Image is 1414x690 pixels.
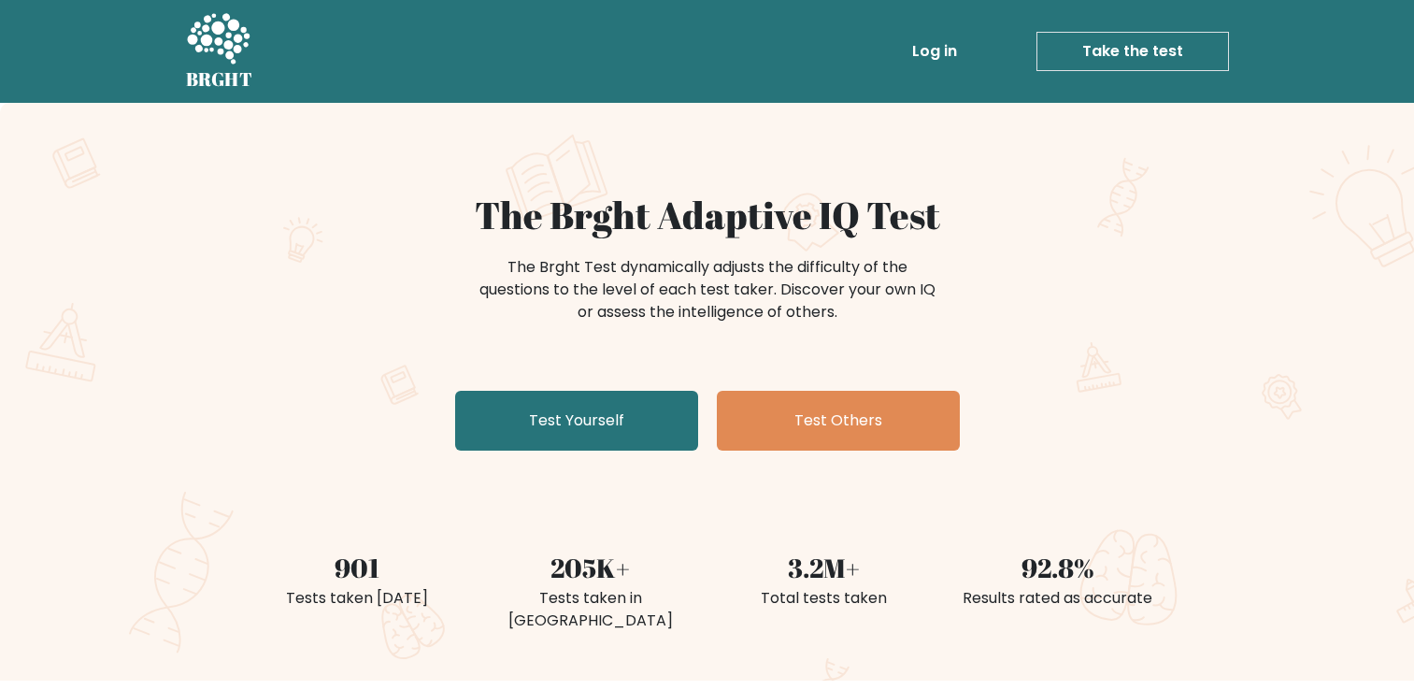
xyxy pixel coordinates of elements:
a: BRGHT [186,7,253,95]
div: 205K+ [485,548,696,587]
a: Test Others [717,391,960,451]
div: Tests taken [DATE] [251,587,463,610]
h5: BRGHT [186,68,253,91]
a: Test Yourself [455,391,698,451]
h1: The Brght Adaptive IQ Test [251,193,1164,237]
div: Tests taken in [GEOGRAPHIC_DATA] [485,587,696,632]
div: 92.8% [952,548,1164,587]
a: Take the test [1036,32,1229,71]
div: Results rated as accurate [952,587,1164,610]
div: 3.2M+ [719,548,930,587]
div: Total tests taken [719,587,930,610]
div: The Brght Test dynamically adjusts the difficulty of the questions to the level of each test take... [474,256,941,323]
div: 901 [251,548,463,587]
a: Log in [905,33,964,70]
